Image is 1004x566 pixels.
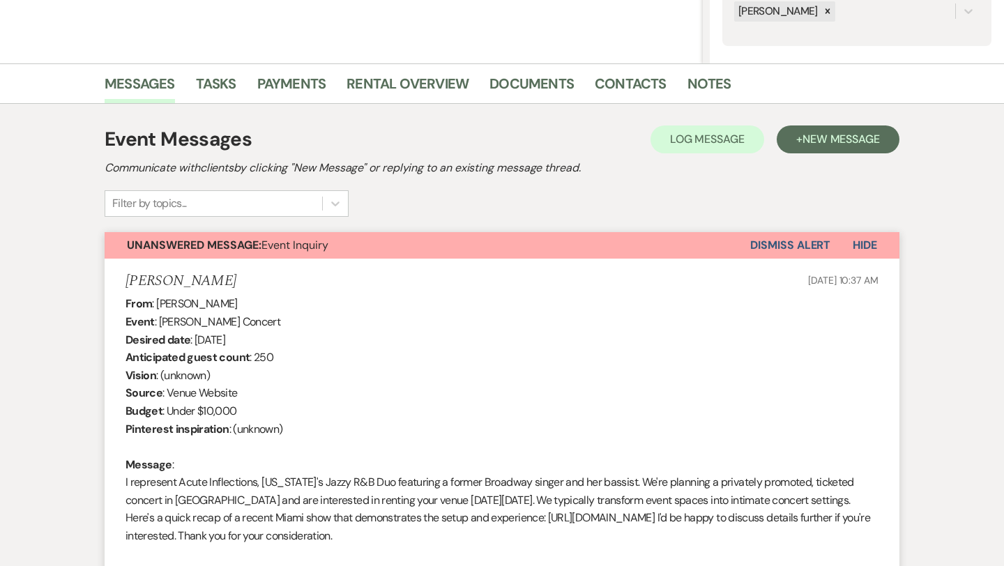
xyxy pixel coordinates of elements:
[853,238,877,252] span: Hide
[125,314,155,329] b: Event
[651,125,764,153] button: Log Message
[347,72,469,103] a: Rental Overview
[750,232,830,259] button: Dismiss Alert
[808,274,878,286] span: [DATE] 10:37 AM
[489,72,574,103] a: Documents
[257,72,326,103] a: Payments
[830,232,899,259] button: Hide
[125,422,229,436] b: Pinterest inspiration
[125,273,236,290] h5: [PERSON_NAME]
[803,132,880,146] span: New Message
[125,404,162,418] b: Budget
[105,72,175,103] a: Messages
[105,232,750,259] button: Unanswered Message:Event Inquiry
[127,238,328,252] span: Event Inquiry
[127,238,261,252] strong: Unanswered Message:
[112,195,187,212] div: Filter by topics...
[670,132,745,146] span: Log Message
[125,332,190,347] b: Desired date
[595,72,667,103] a: Contacts
[125,295,878,563] div: : [PERSON_NAME] : [PERSON_NAME] Concert : [DATE] : 250 : (unknown) : Venue Website : Under $10,00...
[125,296,152,311] b: From
[125,457,172,472] b: Message
[734,1,820,22] div: [PERSON_NAME]
[777,125,899,153] button: +New Message
[105,125,252,154] h1: Event Messages
[105,160,899,176] h2: Communicate with clients by clicking "New Message" or replying to an existing message thread.
[125,350,250,365] b: Anticipated guest count
[687,72,731,103] a: Notes
[125,385,162,400] b: Source
[125,368,156,383] b: Vision
[196,72,236,103] a: Tasks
